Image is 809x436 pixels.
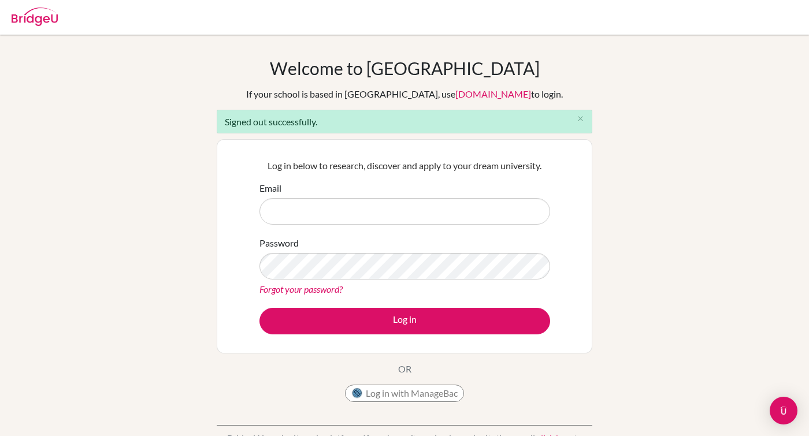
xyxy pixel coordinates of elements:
[770,397,797,424] div: Open Intercom Messenger
[576,114,585,123] i: close
[398,362,411,376] p: OR
[259,308,550,334] button: Log in
[345,385,464,402] button: Log in with ManageBac
[259,236,299,250] label: Password
[259,284,343,295] a: Forgot your password?
[270,58,540,79] h1: Welcome to [GEOGRAPHIC_DATA]
[569,110,592,128] button: Close
[259,181,281,195] label: Email
[246,87,563,101] div: If your school is based in [GEOGRAPHIC_DATA], use to login.
[259,159,550,173] p: Log in below to research, discover and apply to your dream university.
[455,88,531,99] a: [DOMAIN_NAME]
[217,110,592,133] div: Signed out successfully.
[12,8,58,26] img: Bridge-U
